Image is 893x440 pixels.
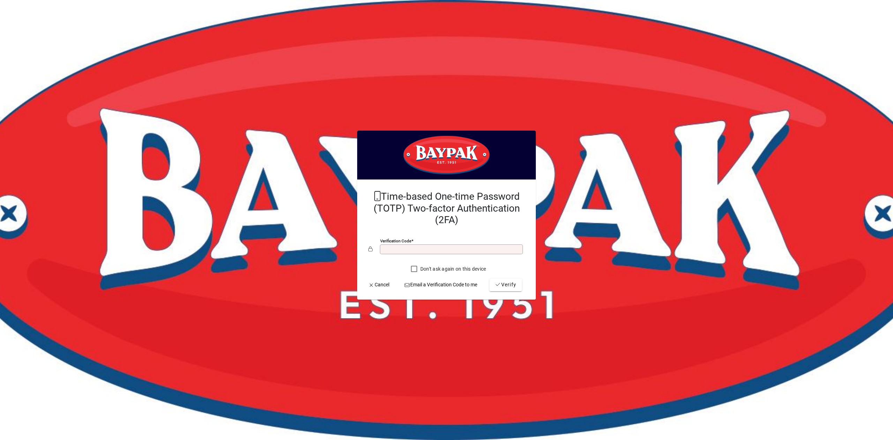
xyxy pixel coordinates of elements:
mat-label: Verification code [380,239,411,243]
button: Cancel [366,279,392,291]
span: Email a Verification Code to me [404,281,478,288]
button: Verify [489,279,522,291]
h2: Time-based One-time Password (TOTP) Two-factor Authentication (2FA) [368,191,525,226]
span: Cancel [368,281,389,288]
button: Email a Verification Code to me [402,279,480,291]
span: Verify [495,281,516,288]
label: Don't ask again on this device [419,265,486,272]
